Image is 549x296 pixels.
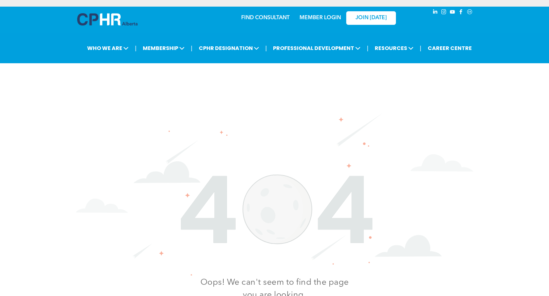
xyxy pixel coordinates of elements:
a: instagram [440,8,448,17]
a: MEMBER LOGIN [300,15,341,21]
img: The number 404 is surrounded by clouds and stars on a white background. [76,113,473,276]
span: RESOURCES [373,42,415,54]
li: | [367,41,368,55]
a: FIND CONSULTANT [241,15,290,21]
a: Social network [466,8,473,17]
li: | [420,41,421,55]
span: JOIN [DATE] [356,15,387,21]
li: | [265,41,267,55]
span: CPHR DESIGNATION [197,42,261,54]
a: linkedin [432,8,439,17]
li: | [135,41,137,55]
a: JOIN [DATE] [346,11,396,25]
span: PROFESSIONAL DEVELOPMENT [271,42,362,54]
span: WHO WE ARE [85,42,131,54]
a: youtube [449,8,456,17]
img: A blue and white logo for cp alberta [77,13,137,25]
a: facebook [458,8,465,17]
li: | [191,41,192,55]
a: CAREER CENTRE [426,42,474,54]
span: MEMBERSHIP [141,42,187,54]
